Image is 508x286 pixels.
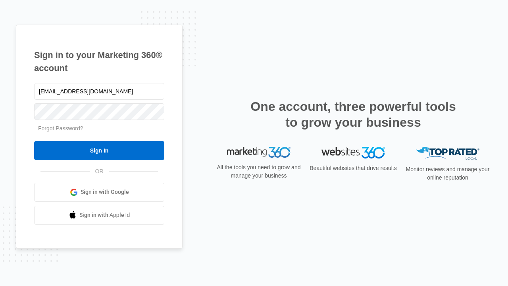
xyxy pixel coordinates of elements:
[34,141,164,160] input: Sign In
[34,183,164,202] a: Sign in with Google
[90,167,109,176] span: OR
[227,147,291,158] img: Marketing 360
[309,164,398,172] p: Beautiful websites that drive results
[214,163,303,180] p: All the tools you need to grow and manage your business
[321,147,385,158] img: Websites 360
[38,125,83,131] a: Forgot Password?
[79,211,130,219] span: Sign in with Apple Id
[403,165,492,182] p: Monitor reviews and manage your online reputation
[34,83,164,100] input: Email
[34,48,164,75] h1: Sign in to your Marketing 360® account
[416,147,479,160] img: Top Rated Local
[248,99,458,130] h2: One account, three powerful tools to grow your business
[81,188,129,196] span: Sign in with Google
[34,206,164,225] a: Sign in with Apple Id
